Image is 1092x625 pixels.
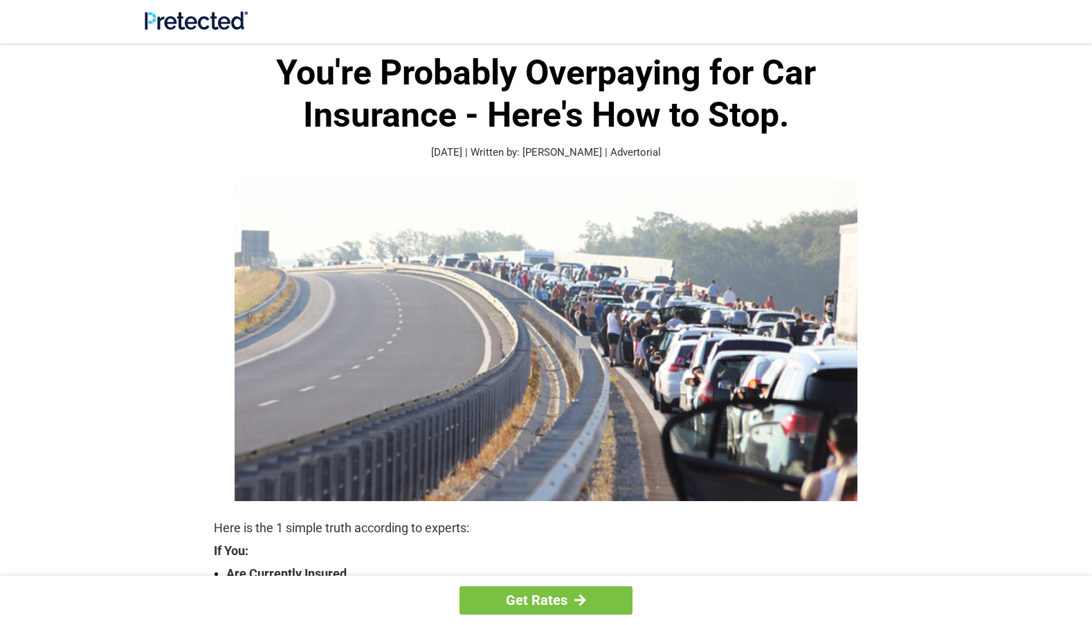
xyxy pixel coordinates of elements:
img: Site Logo [145,11,248,30]
p: Here is the 1 simple truth according to experts: [214,518,878,538]
strong: If You: [214,545,878,557]
p: [DATE] | Written by: [PERSON_NAME] | Advertorial [214,145,878,161]
h1: You're Probably Overpaying for Car Insurance - Here's How to Stop. [214,52,878,136]
a: Get Rates [459,586,633,615]
a: Site Logo [145,19,248,33]
strong: Are Currently Insured [226,564,878,583]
